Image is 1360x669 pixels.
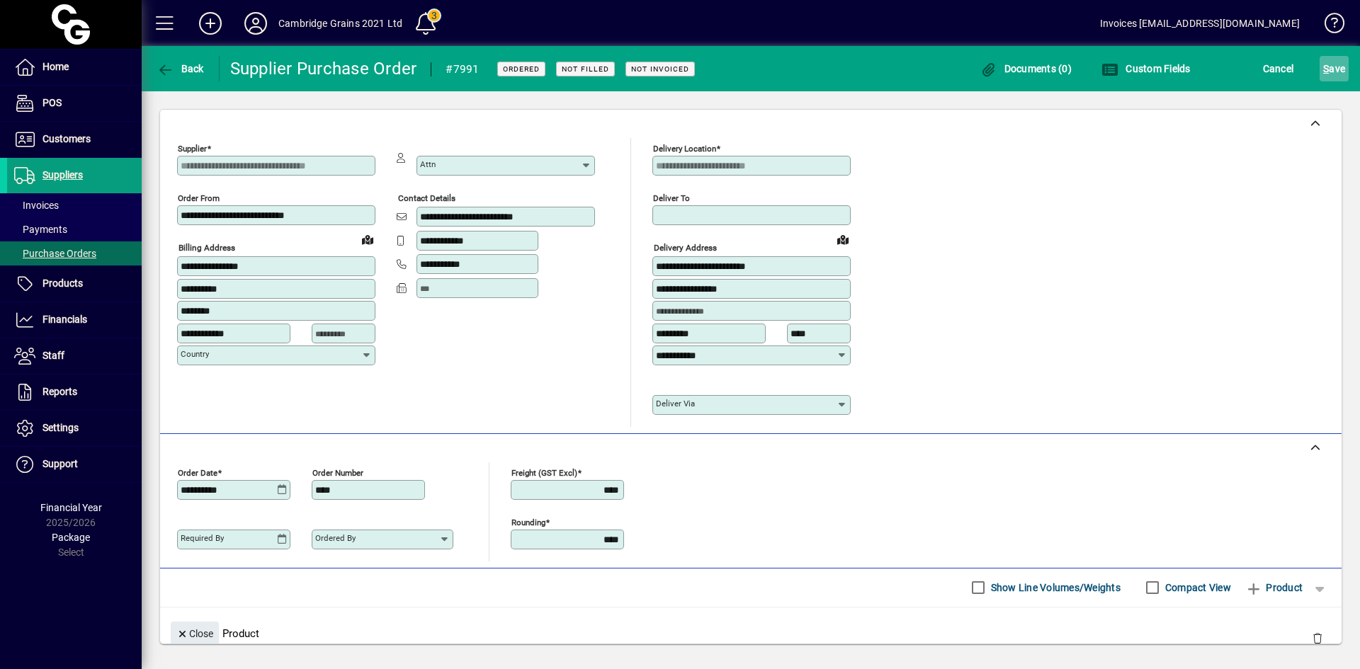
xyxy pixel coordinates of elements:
app-page-header-button: Back [142,56,220,81]
span: Cancel [1263,57,1294,80]
span: Package [52,532,90,543]
span: Home [42,61,69,72]
div: Supplier Purchase Order [230,57,417,80]
mat-label: Order from [178,193,220,203]
mat-label: Supplier [178,144,207,154]
a: View on map [356,228,379,251]
button: Delete [1300,622,1334,656]
button: Save [1320,56,1349,81]
span: Customers [42,133,91,144]
mat-label: Required by [181,533,224,543]
button: Cancel [1259,56,1298,81]
a: Settings [7,411,142,446]
span: Financials [42,314,87,325]
button: Close [171,622,219,647]
span: Products [42,278,83,289]
span: Purchase Orders [14,248,96,259]
a: Support [7,447,142,482]
span: Custom Fields [1101,63,1191,74]
a: Customers [7,122,142,157]
span: Ordered [503,64,540,74]
a: Home [7,50,142,85]
button: Product [1238,575,1310,600]
mat-label: Deliver via [656,399,695,408]
app-page-header-button: Delete [1300,631,1334,644]
span: Financial Year [40,502,102,513]
span: Reports [42,386,77,397]
mat-label: Order date [178,467,217,477]
mat-label: Ordered by [315,533,356,543]
button: Add [188,11,233,36]
a: Financials [7,302,142,338]
a: Purchase Orders [7,241,142,265]
mat-label: Deliver To [653,193,690,203]
a: POS [7,86,142,121]
label: Compact View [1162,581,1231,595]
span: Back [157,63,204,74]
button: Back [153,56,208,81]
span: ave [1323,57,1345,80]
mat-label: Attn [420,159,436,169]
div: Cambridge Grains 2021 Ltd [278,12,402,35]
span: Product [1245,576,1303,599]
span: S [1323,63,1329,74]
span: Close [176,622,213,646]
a: Invoices [7,193,142,217]
span: Documents (0) [980,63,1072,74]
span: Settings [42,422,79,433]
a: View on map [832,228,854,251]
span: Invoices [14,200,59,211]
a: Payments [7,217,142,241]
mat-label: Rounding [511,517,545,527]
span: POS [42,97,62,108]
div: Invoices [EMAIL_ADDRESS][DOMAIN_NAME] [1100,12,1300,35]
span: Not Invoiced [631,64,689,74]
span: Not Filled [562,64,609,74]
a: Staff [7,338,142,374]
mat-label: Freight (GST excl) [511,467,577,477]
mat-label: Country [181,349,209,359]
app-page-header-button: Close [167,627,222,639]
mat-label: Order number [312,467,363,477]
div: Product [160,607,1342,659]
button: Custom Fields [1098,56,1194,81]
a: Knowledge Base [1314,3,1342,49]
span: Support [42,458,78,469]
span: Payments [14,224,67,235]
button: Documents (0) [976,56,1075,81]
div: #7991 [446,58,479,81]
label: Show Line Volumes/Weights [988,581,1121,595]
span: Staff [42,350,64,361]
mat-label: Delivery Location [653,144,716,154]
button: Profile [233,11,278,36]
a: Products [7,266,142,302]
a: Reports [7,374,142,410]
span: Suppliers [42,169,83,181]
